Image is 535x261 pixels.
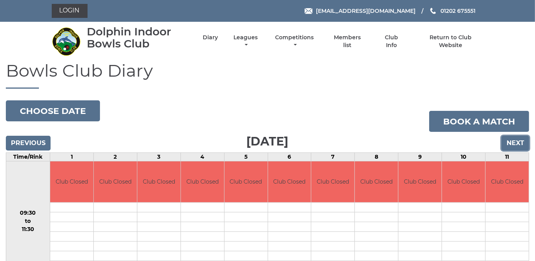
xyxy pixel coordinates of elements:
td: 7 [311,153,355,161]
td: Club Closed [311,161,354,202]
td: Club Closed [398,161,442,202]
a: Login [52,4,88,18]
td: 5 [224,153,268,161]
h1: Bowls Club Diary [6,61,529,89]
td: Club Closed [94,161,137,202]
td: 6 [268,153,311,161]
td: Club Closed [486,161,529,202]
a: Competitions [274,34,316,49]
td: 9 [398,153,442,161]
td: 2 [93,153,137,161]
a: Leagues [232,34,260,49]
td: 3 [137,153,181,161]
a: Email [EMAIL_ADDRESS][DOMAIN_NAME] [305,7,416,15]
a: Club Info [379,34,404,49]
td: 8 [355,153,398,161]
a: Diary [203,34,218,41]
a: Members list [329,34,365,49]
td: Club Closed [268,161,311,202]
a: Phone us 01202 675551 [429,7,475,15]
input: Previous [6,136,51,151]
div: Dolphin Indoor Bowls Club [87,26,189,50]
td: 1 [50,153,93,161]
td: Club Closed [225,161,268,202]
img: Dolphin Indoor Bowls Club [52,27,81,56]
img: Phone us [430,8,436,14]
td: Club Closed [181,161,224,202]
button: Choose date [6,100,100,121]
span: [EMAIL_ADDRESS][DOMAIN_NAME] [316,7,416,14]
a: Book a match [429,111,529,132]
span: 01202 675551 [440,7,475,14]
td: 10 [442,153,486,161]
img: Email [305,8,312,14]
td: Club Closed [50,161,93,202]
td: Club Closed [442,161,485,202]
td: Time/Rink [6,153,50,161]
td: 11 [486,153,529,161]
td: Club Closed [355,161,398,202]
input: Next [502,136,529,151]
td: Club Closed [137,161,181,202]
a: Return to Club Website [417,34,483,49]
td: 4 [181,153,224,161]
